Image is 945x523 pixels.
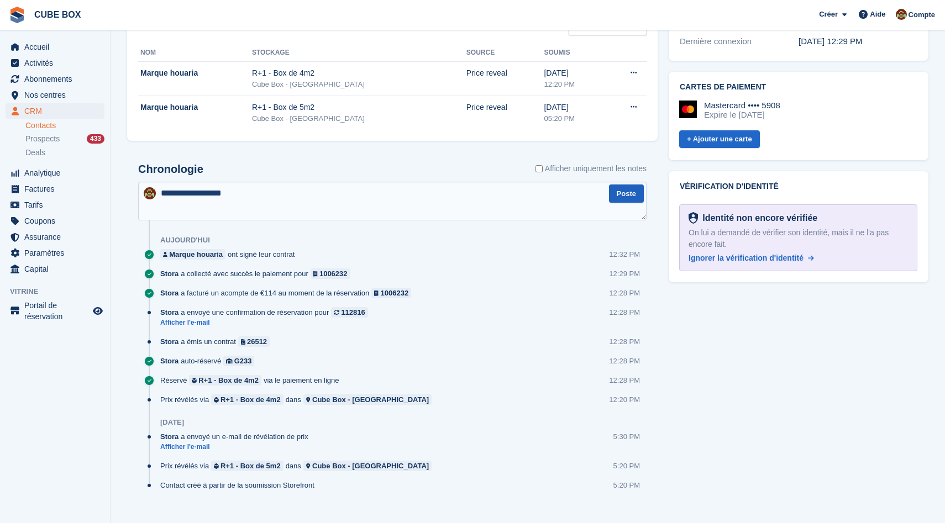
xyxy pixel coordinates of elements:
a: G233 [223,356,254,366]
div: 1006232 [319,268,348,279]
a: R+1 - Box de 5m2 [211,461,283,471]
div: [DATE] [544,102,602,113]
div: 12:28 PM [609,375,640,385]
span: Nos centres [24,87,91,103]
a: menu [6,229,104,245]
div: Dernière connexion [680,35,799,48]
div: auto-réservé [160,356,260,366]
div: 433 [87,134,104,144]
span: Assurance [24,229,91,245]
span: Abonnements [24,71,91,87]
div: 12:32 PM [609,249,640,260]
a: menu [6,103,104,119]
span: Stora [160,288,179,298]
a: menu [6,71,104,87]
span: Compte [909,9,935,20]
span: Paramètres [24,245,91,261]
a: CUBE BOX [30,6,85,24]
div: 1006232 [381,288,409,298]
a: Marque houaria [160,249,225,260]
button: Poste [609,184,644,203]
div: 12:28 PM [609,307,640,318]
div: Aujourd'hui [160,236,210,245]
div: R+1 - Box de 4m2 [221,394,281,405]
a: Afficher l'e-mail [160,318,374,327]
div: Cube Box - [GEOGRAPHIC_DATA] [312,394,429,405]
a: Cube Box - [GEOGRAPHIC_DATA] [303,461,432,471]
div: R+1 - Box de 4m2 [198,375,259,385]
div: 5:30 PM [613,431,640,442]
a: menu [6,181,104,197]
div: On lui a demandé de vérifier son identité, mais il ne l'a pas encore fait. [689,227,908,250]
a: Afficher l'e-mail [160,442,314,452]
div: a facturé un acompte de €114 au moment de la réservation [160,288,417,298]
div: R+1 - Box de 5m2 [252,102,466,113]
a: 1006232 [371,288,411,298]
label: Afficher uniquement les notes [535,163,647,175]
span: Vitrine [10,286,110,297]
img: alex soubira [896,9,907,20]
div: Marque houaria [140,102,252,113]
span: Coupons [24,213,91,229]
th: Source [466,44,544,62]
div: a collecté avec succès le paiement pour [160,268,356,279]
img: Mastercard Logo [679,101,697,118]
div: Price reveal [466,67,544,79]
div: [DATE] [544,67,602,79]
span: Accueil [24,39,91,55]
span: Stora [160,431,179,442]
div: Marque houaria [169,249,223,260]
span: Créer [819,9,838,20]
div: Expire le [DATE] [704,110,780,120]
a: menu [6,87,104,103]
a: Prospects 433 [25,133,104,145]
div: Cube Box - [GEOGRAPHIC_DATA] [312,461,429,471]
a: R+1 - Box de 4m2 [189,375,261,385]
div: 26512 [247,336,267,347]
div: R+1 - Box de 5m2 [221,461,281,471]
div: a émis un contrat [160,336,275,347]
div: Cube Box - [GEOGRAPHIC_DATA] [252,113,466,124]
div: 5:20 PM [613,461,640,471]
div: G233 [234,356,252,366]
div: ont signé leur contrat [160,249,300,260]
div: 12:28 PM [609,336,640,347]
div: Identité non encore vérifiée [698,212,817,225]
div: 05:20 PM [544,113,602,124]
a: 112816 [331,307,368,318]
img: alex soubira [144,187,156,199]
div: 12:28 PM [609,356,640,366]
span: Analytique [24,165,91,181]
span: Stora [160,268,179,279]
a: 1006232 [311,268,350,279]
div: 12:20 PM [544,79,602,90]
span: CRM [24,103,91,119]
span: Tarifs [24,197,91,213]
a: 26512 [238,336,270,347]
div: Marque houaria [140,67,252,79]
a: menu [6,245,104,261]
div: 12:20 PM [609,394,640,405]
a: menu [6,261,104,277]
div: 12:28 PM [609,288,640,298]
div: a envoyé un e-mail de révélation de prix [160,431,314,442]
span: Stora [160,307,179,318]
span: Portail de réservation [24,300,91,322]
div: a envoyé une confirmation de réservation pour [160,307,374,318]
span: Stora [160,336,179,347]
span: Stora [160,356,179,366]
span: Aide [870,9,885,20]
a: Boutique d'aperçu [91,304,104,318]
div: Mastercard •••• 5908 [704,101,780,110]
span: Deals [25,147,45,158]
span: Ignorer la vérification d'identité [689,253,804,262]
th: Soumis [544,44,602,62]
a: Contacts [25,120,104,131]
a: menu [6,213,104,229]
a: Deals [25,147,104,159]
span: Activités [24,55,91,71]
h2: Chronologie [138,163,203,176]
a: + Ajouter une carte [679,130,760,149]
div: Réservé via le paiement en ligne [160,375,345,385]
a: Cube Box - [GEOGRAPHIC_DATA] [303,394,432,405]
